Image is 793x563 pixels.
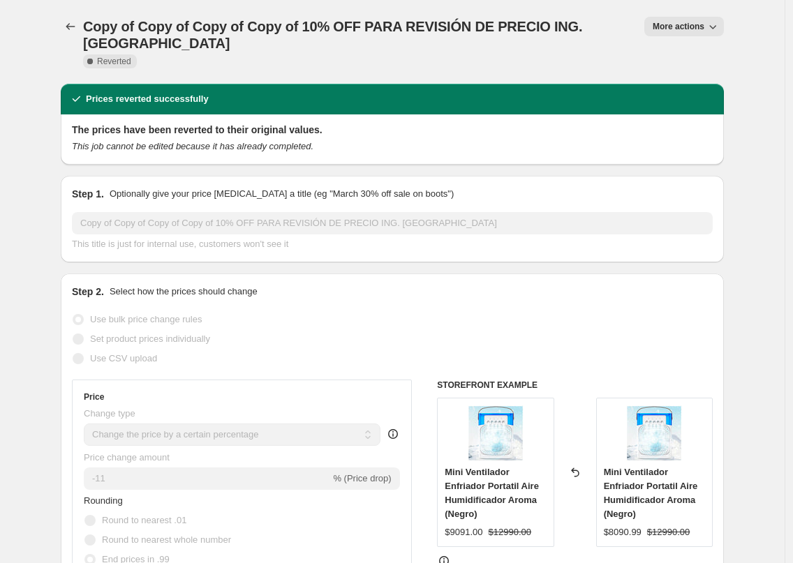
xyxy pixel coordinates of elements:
[90,333,210,344] span: Set product prices individually
[626,405,682,461] img: mini-ventilador-enfriador-portatil-aire-humidificador-aroma-429778_80x.jpg
[644,17,724,36] button: More actions
[86,92,209,106] h2: Prices reverted successfully
[489,525,531,539] strike: $12990.00
[84,452,170,463] span: Price change amount
[84,408,135,419] span: Change type
[102,534,231,545] span: Round to nearest whole number
[72,212,713,234] input: 30% off holiday sale
[445,467,539,519] span: Mini Ventilador Enfriador Portatil Aire Humidificador Aroma (Negro)
[61,17,80,36] button: Price change jobs
[84,467,330,490] input: -15
[445,525,482,539] div: $9091.00
[84,495,123,506] span: Rounding
[83,19,582,51] span: Copy of Copy of Copy of Copy of 10% OFF PARA REVISIÓN DE PRECIO ING. [GEOGRAPHIC_DATA]
[90,314,202,324] span: Use bulk price change rules
[437,380,713,391] h6: STOREFRONT EXAMPLE
[653,21,704,32] span: More actions
[72,123,713,137] h2: The prices have been reverted to their original values.
[90,353,157,363] span: Use CSV upload
[110,187,454,201] p: Optionally give your price [MEDICAL_DATA] a title (eg "March 30% off sale on boots")
[97,56,131,67] span: Reverted
[604,525,642,539] div: $8090.99
[333,473,391,483] span: % (Price drop)
[468,405,524,461] img: mini-ventilador-enfriador-portatil-aire-humidificador-aroma-429778_80x.jpg
[72,187,104,201] h2: Step 1.
[604,467,698,519] span: Mini Ventilador Enfriador Portatil Aire Humidificador Aroma (Negro)
[84,391,104,403] h3: Price
[72,239,288,249] span: This title is just for internal use, customers won't see it
[386,427,400,441] div: help
[102,515,186,525] span: Round to nearest .01
[72,285,104,299] h2: Step 2.
[110,285,258,299] p: Select how the prices should change
[72,141,313,151] i: This job cannot be edited because it has already completed.
[647,525,690,539] strike: $12990.00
